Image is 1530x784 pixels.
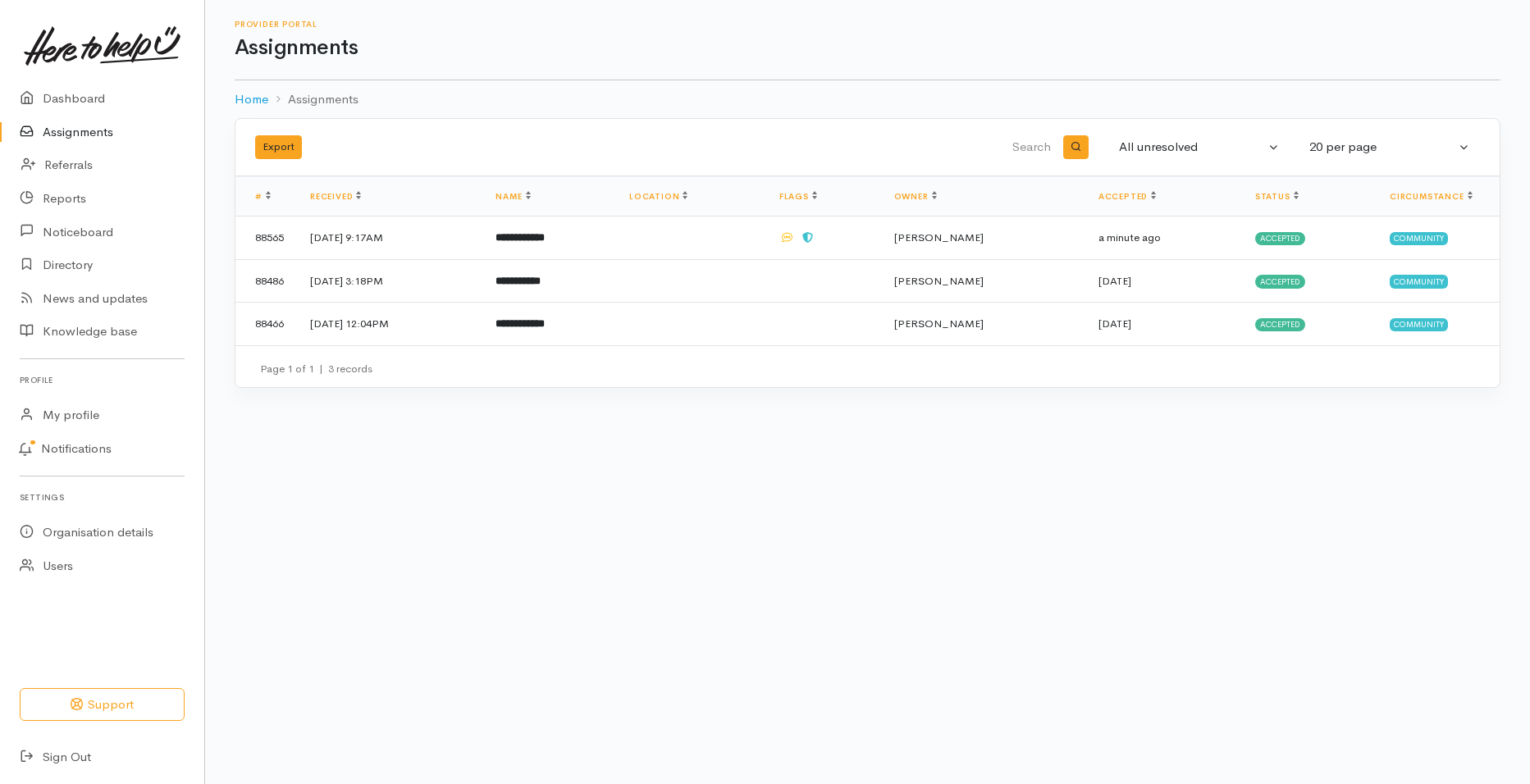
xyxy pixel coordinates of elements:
[1390,232,1448,245] span: Community
[235,36,1500,60] h1: Assignments
[255,191,271,202] a: #
[255,135,302,159] button: Export
[319,362,323,376] span: |
[297,303,482,345] td: [DATE] 12:04PM
[894,230,984,244] span: [PERSON_NAME]
[310,191,361,202] a: Received
[235,20,1500,29] h6: Provider Portal
[1119,138,1265,157] div: All unresolved
[1098,191,1156,202] a: Accepted
[235,90,268,109] a: Home
[894,317,984,330] span: [PERSON_NAME]
[1098,230,1161,244] time: a minute ago
[1255,318,1305,331] span: Accepted
[1390,318,1448,331] span: Community
[1390,275,1448,288] span: Community
[1309,138,1455,157] div: 20 per page
[1098,274,1131,288] time: [DATE]
[235,80,1500,119] nav: breadcrumb
[1255,275,1305,288] span: Accepted
[1098,317,1131,330] time: [DATE]
[629,191,687,202] a: Location
[235,303,297,345] td: 88466
[1255,191,1299,202] a: Status
[20,486,185,508] h6: Settings
[894,274,984,288] span: [PERSON_NAME]
[683,128,1055,167] input: Search
[235,217,297,260] td: 88565
[260,362,372,376] small: Page 1 of 1 3 records
[1299,131,1480,163] button: 20 per page
[1109,131,1290,163] button: All unresolved
[268,90,359,109] li: Assignments
[1255,232,1305,245] span: Accepted
[235,259,297,303] td: 88486
[894,191,937,202] a: Owner
[496,191,530,202] a: Name
[20,369,185,391] h6: Profile
[20,688,185,722] button: Support
[297,259,482,303] td: [DATE] 3:18PM
[1390,191,1473,202] a: Circumstance
[779,191,817,202] a: Flags
[297,217,482,260] td: [DATE] 9:17AM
